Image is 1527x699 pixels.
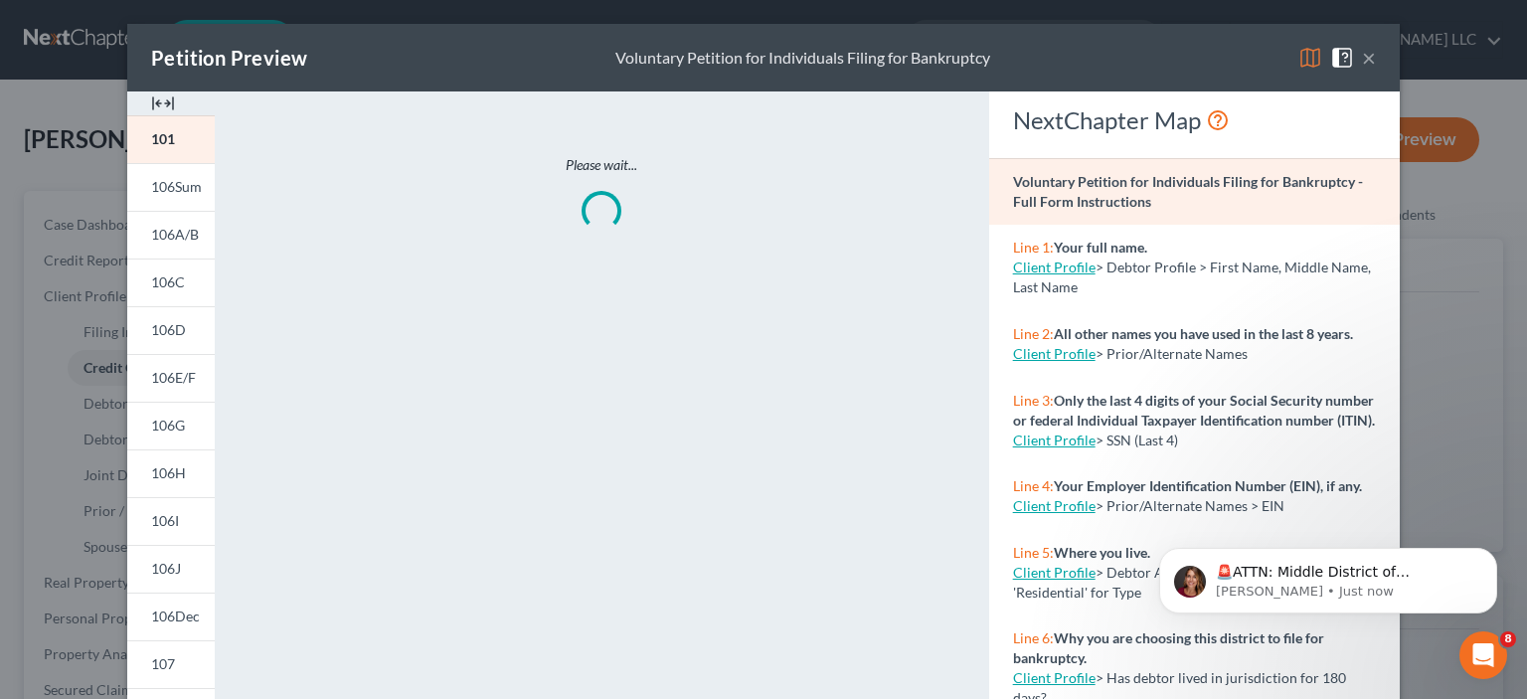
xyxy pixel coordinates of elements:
a: Client Profile [1013,669,1096,686]
span: 106C [151,273,185,290]
a: 106G [127,402,215,449]
span: > Debtor Profile > First Name, Middle Name, Last Name [1013,259,1371,295]
span: 8 [1500,631,1516,647]
a: Client Profile [1013,432,1096,448]
span: 106I [151,512,179,529]
strong: All other names you have used in the last 8 years. [1054,325,1353,342]
a: 106Dec [127,593,215,640]
a: 106C [127,259,215,306]
span: > Prior/Alternate Names > EIN [1096,497,1284,514]
div: Voluntary Petition for Individuals Filing for Bankruptcy [615,47,990,70]
a: 107 [127,640,215,688]
a: Client Profile [1013,345,1096,362]
a: 106E/F [127,354,215,402]
a: 106D [127,306,215,354]
a: 106A/B [127,211,215,259]
span: Line 2: [1013,325,1054,342]
iframe: Intercom live chat [1459,631,1507,679]
span: 106E/F [151,369,196,386]
span: 106D [151,321,186,338]
p: Please wait... [298,155,905,175]
strong: Voluntary Petition for Individuals Filing for Bankruptcy - Full Form Instructions [1013,173,1363,210]
span: 106J [151,560,181,577]
img: help-close-5ba153eb36485ed6c1ea00a893f15db1cb9b99d6cae46e1a8edb6c62d00a1a76.svg [1330,46,1354,70]
img: expand-e0f6d898513216a626fdd78e52531dac95497ffd26381d4c15ee2fc46db09dca.svg [151,91,175,115]
img: map-eea8200ae884c6f1103ae1953ef3d486a96c86aabb227e865a55264e3737af1f.svg [1298,46,1322,70]
span: 106Sum [151,178,202,195]
div: NextChapter Map [1013,104,1376,136]
strong: Your full name. [1054,239,1147,256]
a: 106H [127,449,215,497]
a: Client Profile [1013,259,1096,275]
strong: Where you live. [1054,544,1150,561]
a: 106I [127,497,215,545]
strong: Your Employer Identification Number (EIN), if any. [1054,477,1362,494]
span: Line 5: [1013,544,1054,561]
span: 106G [151,417,185,434]
span: 107 [151,655,175,672]
span: 101 [151,130,175,147]
span: Line 6: [1013,629,1054,646]
iframe: Intercom notifications message [1129,506,1527,645]
span: Line 1: [1013,239,1054,256]
span: > Debtor Addresses > +New Address > Select 'Residential' for Type [1013,564,1373,601]
span: Line 3: [1013,392,1054,409]
strong: Only the last 4 digits of your Social Security number or federal Individual Taxpayer Identificati... [1013,392,1375,429]
span: Line 4: [1013,477,1054,494]
a: 106J [127,545,215,593]
button: × [1362,46,1376,70]
span: 106Dec [151,608,200,624]
span: > Prior/Alternate Names [1096,345,1248,362]
span: 106A/B [151,226,199,243]
span: > SSN (Last 4) [1096,432,1178,448]
a: Client Profile [1013,564,1096,581]
a: Client Profile [1013,497,1096,514]
a: 106Sum [127,163,215,211]
div: Petition Preview [151,44,307,72]
a: 101 [127,115,215,163]
span: 106H [151,464,186,481]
